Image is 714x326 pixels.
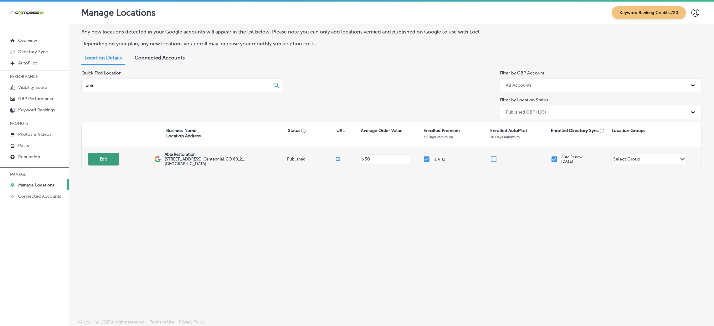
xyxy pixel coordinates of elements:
p: Photos & Videos [18,132,51,137]
p: Any new locations detected in your Google accounts will appear in the list below. Please note you... [81,29,485,35]
div: Select Group [613,156,640,164]
p: Enrolled Premium [424,128,460,133]
p: Status [288,128,337,133]
p: Business Name Location Address [166,128,201,139]
p: Locl, Inc. 2025 all rights reserved. [84,320,145,324]
p: Published [287,157,336,161]
span: Connected Accounts [135,55,185,61]
p: Depending on your plan, any new locations you enroll may increase your monthly subscription costs. [81,41,485,47]
p: [DATE] [434,157,445,161]
img: logo [155,156,161,162]
p: Connected Accounts [18,194,61,199]
p: Manage Locations [18,182,54,188]
p: $ [362,157,364,161]
p: 30 Days Minimum [490,135,520,139]
input: All Locations [85,83,269,88]
label: Filter by GBP Account [500,70,544,76]
p: Able Restoration [165,152,285,157]
label: [STREET_ADDRESS] , Centennial, CO 80121, [GEOGRAPHIC_DATA] [165,157,285,166]
p: Posts [18,143,29,148]
p: GBP Performance [18,96,54,101]
span: Keyword Ranking Credits: 720 [612,6,686,19]
p: Keyword Rankings [18,107,55,113]
p: Overview [18,38,37,43]
p: 30 Days Minimum [424,135,453,139]
p: URL [336,128,345,133]
label: Quick Find Location [81,70,121,76]
p: Enrolled Directory Sync [551,128,604,133]
p: Average Order Value [361,128,403,133]
label: Filter by Location Status [500,97,548,103]
p: Manage Locations [81,8,156,18]
p: Enrolled AutoPilot [490,128,527,133]
div: Published GBP (195) [506,110,546,115]
button: Edit [88,153,119,166]
div: All Accounts [506,83,532,88]
p: Auto Renew: [DATE] [561,155,584,164]
span: Location Details [85,55,122,61]
p: Reputation [18,154,40,160]
img: 660ab0bf-5cc7-4cb8-ba1c-48b5ae0f18e60NCTV_CLogo_TV_Black_-500x88.png [10,10,44,16]
p: Directory Sync [18,49,48,54]
p: AutoPilot [18,60,37,66]
p: Location Groups [612,128,645,133]
p: Visibility Score [18,85,47,90]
